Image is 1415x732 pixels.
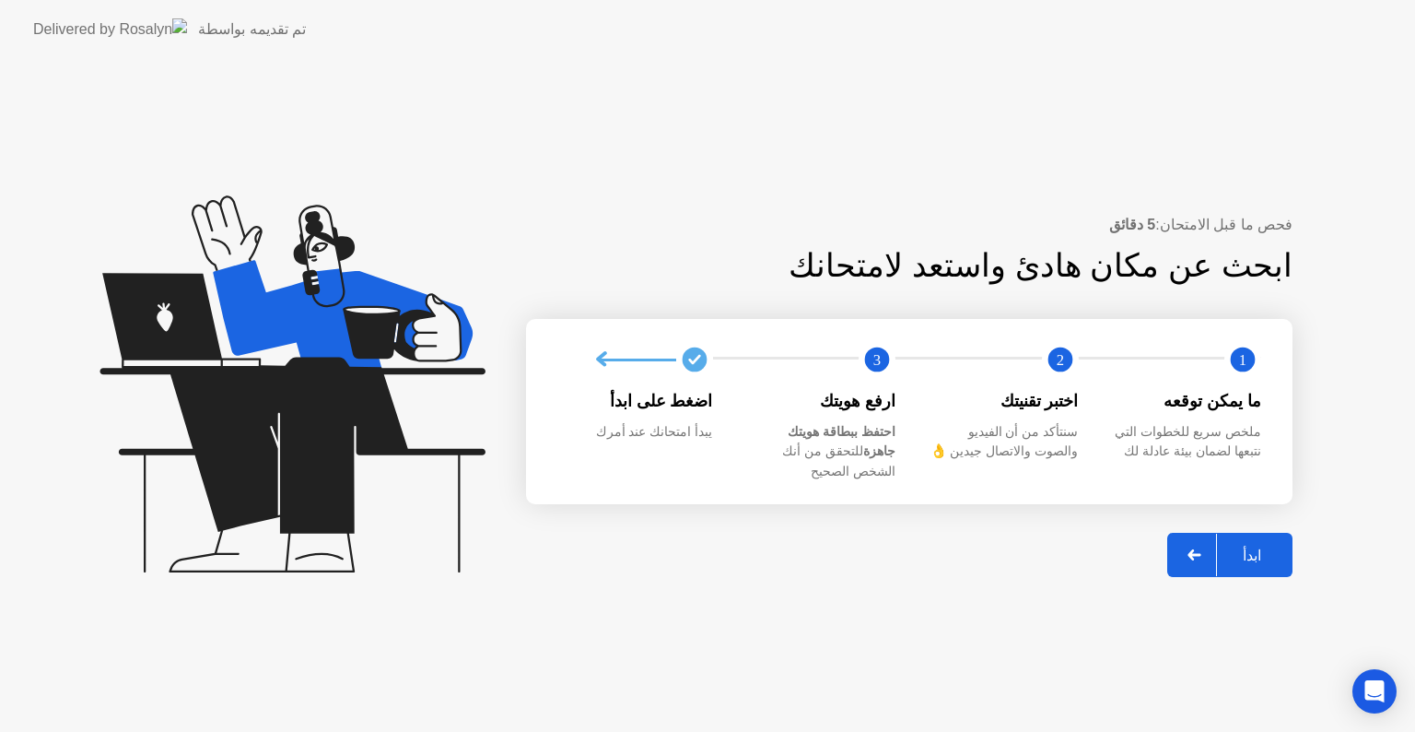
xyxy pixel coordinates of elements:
[743,389,896,413] div: ارفع هويتك
[925,389,1079,413] div: اختبر تقنيتك
[559,389,713,413] div: اضغط على ابدأ
[1167,533,1292,577] button: ابدأ
[1217,547,1287,564] div: ابدأ
[526,214,1292,236] div: فحص ما قبل الامتحان:
[1056,351,1063,369] text: 2
[925,422,1079,462] div: سنتأكد من أن الفيديو والصوت والاتصال جيدين 👌
[559,422,713,443] div: يبدأ امتحانك عند أمرك
[1352,669,1397,714] div: Open Intercom Messenger
[788,424,895,459] b: احتفظ ببطاقة هويتك جاهزة
[198,18,306,41] div: تم تقديمه بواسطة
[1108,389,1262,413] div: ما يمكن توقعه
[1239,351,1246,369] text: 1
[743,422,896,482] div: للتحقق من أنك الشخص الصحيح
[33,18,187,40] img: Delivered by Rosalyn
[873,351,881,369] text: 3
[1108,422,1262,462] div: ملخص سريع للخطوات التي نتبعها لضمان بيئة عادلة لك
[1109,217,1155,232] b: 5 دقائق
[644,242,1293,290] div: ابحث عن مكان هادئ واستعد لامتحانك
